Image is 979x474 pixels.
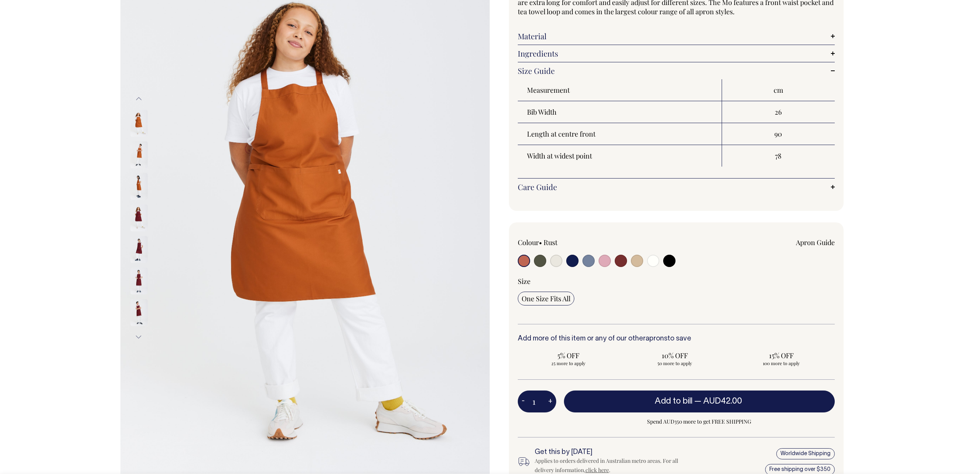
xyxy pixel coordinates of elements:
input: 10% OFF 50 more to apply [624,349,726,369]
a: aprons [645,335,667,342]
th: Bib Width [518,101,722,123]
button: Add to bill —AUD42.00 [564,391,835,412]
a: Size Guide [518,66,835,75]
span: Spend AUD350 more to get FREE SHIPPING [564,417,835,426]
th: Length at centre front [518,123,722,145]
h6: Add more of this item or any of our other to save [518,335,835,343]
img: rust [130,110,148,137]
div: Colour [518,238,645,247]
a: Care Guide [518,182,835,192]
a: Ingredients [518,49,835,58]
span: 5% OFF [522,351,616,360]
a: Apron Guide [796,238,835,247]
img: burgundy [130,299,148,326]
label: Rust [544,238,557,247]
img: rust [130,173,148,200]
h6: Get this by [DATE] [535,449,691,456]
span: 10% OFF [628,351,722,360]
img: burgundy [130,236,148,263]
span: • [539,238,542,247]
img: burgundy [130,267,148,294]
div: Size [518,277,835,286]
span: 15% OFF [734,351,829,360]
td: 90 [722,123,834,145]
span: One Size Fits All [522,294,570,303]
a: click here [585,466,609,474]
th: Measurement [518,79,722,101]
span: 100 more to apply [734,360,829,366]
input: One Size Fits All [518,292,574,305]
button: - [518,394,529,409]
td: 26 [722,101,834,123]
img: rust [130,141,148,168]
a: Material [518,32,835,41]
button: Next [133,328,145,345]
button: Previous [133,90,145,108]
th: cm [722,79,834,101]
th: Width at widest point [518,145,722,167]
span: 50 more to apply [628,360,722,366]
span: AUD42.00 [703,397,742,405]
span: Add to bill [655,397,692,405]
input: 5% OFF 25 more to apply [518,349,620,369]
img: burgundy [130,204,148,231]
span: — [694,397,744,405]
button: + [544,394,556,409]
td: 78 [722,145,834,167]
span: 25 more to apply [522,360,616,366]
input: 15% OFF 100 more to apply [730,349,832,369]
